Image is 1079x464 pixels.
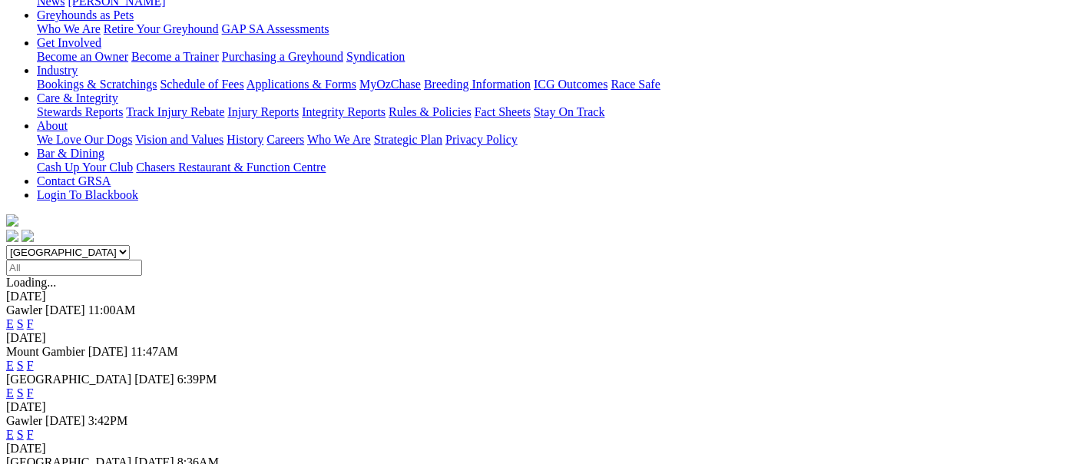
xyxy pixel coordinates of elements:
[126,105,224,118] a: Track Injury Rebate
[534,105,604,118] a: Stay On Track
[37,133,132,146] a: We Love Our Dogs
[27,386,34,399] a: F
[227,105,299,118] a: Injury Reports
[37,174,111,187] a: Contact GRSA
[45,414,85,427] span: [DATE]
[475,105,531,118] a: Fact Sheets
[424,78,531,91] a: Breeding Information
[37,8,134,22] a: Greyhounds as Pets
[6,345,85,358] span: Mount Gambier
[6,230,18,242] img: facebook.svg
[37,64,78,77] a: Industry
[88,303,136,317] span: 11:00AM
[45,303,85,317] span: [DATE]
[37,50,128,63] a: Become an Owner
[6,317,14,330] a: E
[17,317,24,330] a: S
[37,119,68,132] a: About
[17,386,24,399] a: S
[131,345,178,358] span: 11:47AM
[6,303,42,317] span: Gawler
[6,260,142,276] input: Select date
[374,133,442,146] a: Strategic Plan
[37,161,133,174] a: Cash Up Your Club
[227,133,263,146] a: History
[27,317,34,330] a: F
[37,188,138,201] a: Login To Blackbook
[307,133,371,146] a: Who We Are
[131,50,219,63] a: Become a Trainer
[22,230,34,242] img: twitter.svg
[134,373,174,386] span: [DATE]
[611,78,660,91] a: Race Safe
[6,331,1073,345] div: [DATE]
[6,373,131,386] span: [GEOGRAPHIC_DATA]
[6,400,1073,414] div: [DATE]
[37,147,104,160] a: Bar & Dining
[37,50,1073,64] div: Get Involved
[37,161,1073,174] div: Bar & Dining
[37,133,1073,147] div: About
[247,78,356,91] a: Applications & Forms
[389,105,472,118] a: Rules & Policies
[445,133,518,146] a: Privacy Policy
[6,386,14,399] a: E
[37,105,1073,119] div: Care & Integrity
[266,133,304,146] a: Careers
[37,91,118,104] a: Care & Integrity
[37,78,1073,91] div: Industry
[177,373,217,386] span: 6:39PM
[17,428,24,441] a: S
[6,359,14,372] a: E
[88,414,128,427] span: 3:42PM
[37,22,1073,36] div: Greyhounds as Pets
[37,78,157,91] a: Bookings & Scratchings
[17,359,24,372] a: S
[27,428,34,441] a: F
[6,428,14,441] a: E
[6,414,42,427] span: Gawler
[302,105,386,118] a: Integrity Reports
[534,78,607,91] a: ICG Outcomes
[6,214,18,227] img: logo-grsa-white.png
[6,442,1073,456] div: [DATE]
[222,50,343,63] a: Purchasing a Greyhound
[37,36,101,49] a: Get Involved
[135,133,223,146] a: Vision and Values
[6,290,1073,303] div: [DATE]
[88,345,128,358] span: [DATE]
[37,22,101,35] a: Who We Are
[136,161,326,174] a: Chasers Restaurant & Function Centre
[346,50,405,63] a: Syndication
[104,22,219,35] a: Retire Your Greyhound
[359,78,421,91] a: MyOzChase
[27,359,34,372] a: F
[160,78,243,91] a: Schedule of Fees
[222,22,329,35] a: GAP SA Assessments
[6,276,56,289] span: Loading...
[37,105,123,118] a: Stewards Reports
